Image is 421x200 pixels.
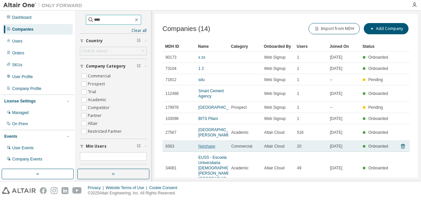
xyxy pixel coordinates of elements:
div: Website Terms of Use [106,185,149,190]
span: [DATE] [330,116,342,121]
img: Altair One [3,2,86,9]
span: Pending [368,105,383,110]
img: instagram.svg [51,187,58,194]
div: Status [362,41,390,52]
a: Clear all [80,28,147,33]
button: Max Users [80,164,147,179]
button: Import from MDH [309,23,360,34]
span: Web Signup [264,105,285,110]
span: Web Signup [264,66,285,71]
div: MDH ID [165,41,193,52]
div: User Events [12,145,34,151]
div: Privacy [88,185,106,190]
span: [DATE] [330,130,342,135]
span: Web Signup [264,91,285,96]
span: 516 [297,130,304,135]
span: Pending [368,77,383,82]
a: EUSS - Escuela Universitaria [DEMOGRAPHIC_DATA] [PERSON_NAME][GEOGRAPHIC_DATA] [198,155,242,181]
span: Company Category [86,64,126,69]
span: Companies (14) [162,25,210,33]
span: Min Users [86,144,107,149]
span: -- [330,77,333,82]
span: Onboarded [368,116,388,121]
div: Onboarded By [264,41,291,52]
span: 73104 [165,66,176,71]
div: SKUs [12,62,22,68]
span: 1 [297,55,299,60]
button: Add Company [364,23,409,34]
span: [DATE] [330,55,342,60]
div: Click to select [82,48,107,54]
div: Users [297,41,324,52]
div: Name [198,41,226,52]
a: x zx [198,55,205,60]
img: altair_logo.svg [2,187,36,194]
span: 90173 [165,55,176,60]
span: 1 [297,77,299,82]
img: youtube.svg [72,187,82,194]
span: Country [86,38,103,43]
span: Onboarded [368,130,388,135]
span: Clear filter [137,64,141,69]
label: Academic [88,96,108,104]
div: Company Events [12,157,42,162]
label: Commercial [88,72,112,80]
p: © 2025 Altair Engineering, Inc. All Rights Reserved. [88,190,181,196]
label: Trial [88,88,97,96]
span: Altair Cloud [264,130,285,135]
a: [GEOGRAPHIC_DATA][PERSON_NAME] [198,128,239,137]
div: Users [12,39,22,44]
div: Joined On [330,41,357,52]
span: Clear filter [137,38,141,43]
span: Academic [231,165,249,171]
label: Competitor [88,104,111,112]
span: 49 [297,165,301,171]
div: Cookie Consent [149,185,181,190]
span: Academic [231,130,249,135]
span: Altair Cloud [264,144,285,149]
span: Commercial [231,144,252,149]
div: Managed [12,110,29,115]
a: Netshape [198,144,215,149]
span: 71812 [165,77,176,82]
div: Company Profile [12,86,41,91]
label: Restricted Partner [88,128,123,135]
span: 6563 [165,144,174,149]
div: User Profile [12,74,33,79]
div: Dashboard [12,15,32,20]
label: Prospect [88,80,106,88]
button: Company Category [80,59,147,73]
div: Click to select [80,47,146,55]
span: [DATE] [330,91,342,96]
span: Web Signup [264,77,285,82]
div: Events [4,134,17,139]
span: Web Signup [264,55,285,60]
span: Web Signup [264,116,285,121]
span: 179978 [165,105,179,110]
a: [GEOGRAPHIC_DATA] [198,105,239,110]
div: On Prem [12,121,28,127]
span: Onboarded [368,55,388,60]
span: Prospect [231,105,247,110]
span: [DATE] [330,165,342,171]
div: License Settings [4,99,36,104]
span: Altair Cloud [264,165,285,171]
span: -- [330,105,333,110]
span: 1 [297,66,299,71]
span: 1 [297,116,299,121]
span: 27567 [165,130,176,135]
a: Smart Cement Agency [198,89,224,99]
span: Onboarded [368,144,388,149]
span: 20 [297,144,301,149]
div: Orders [12,50,24,56]
div: Companies [12,27,34,32]
span: Clear filter [137,144,141,149]
button: Min Users [80,139,147,154]
a: BITS Pilani [198,116,218,121]
a: sdu [198,77,205,82]
img: linkedin.svg [62,187,68,194]
span: [DATE] [330,144,342,149]
span: 112488 [165,91,179,96]
div: Product Downloads [12,168,46,173]
span: 103098 [165,116,179,121]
